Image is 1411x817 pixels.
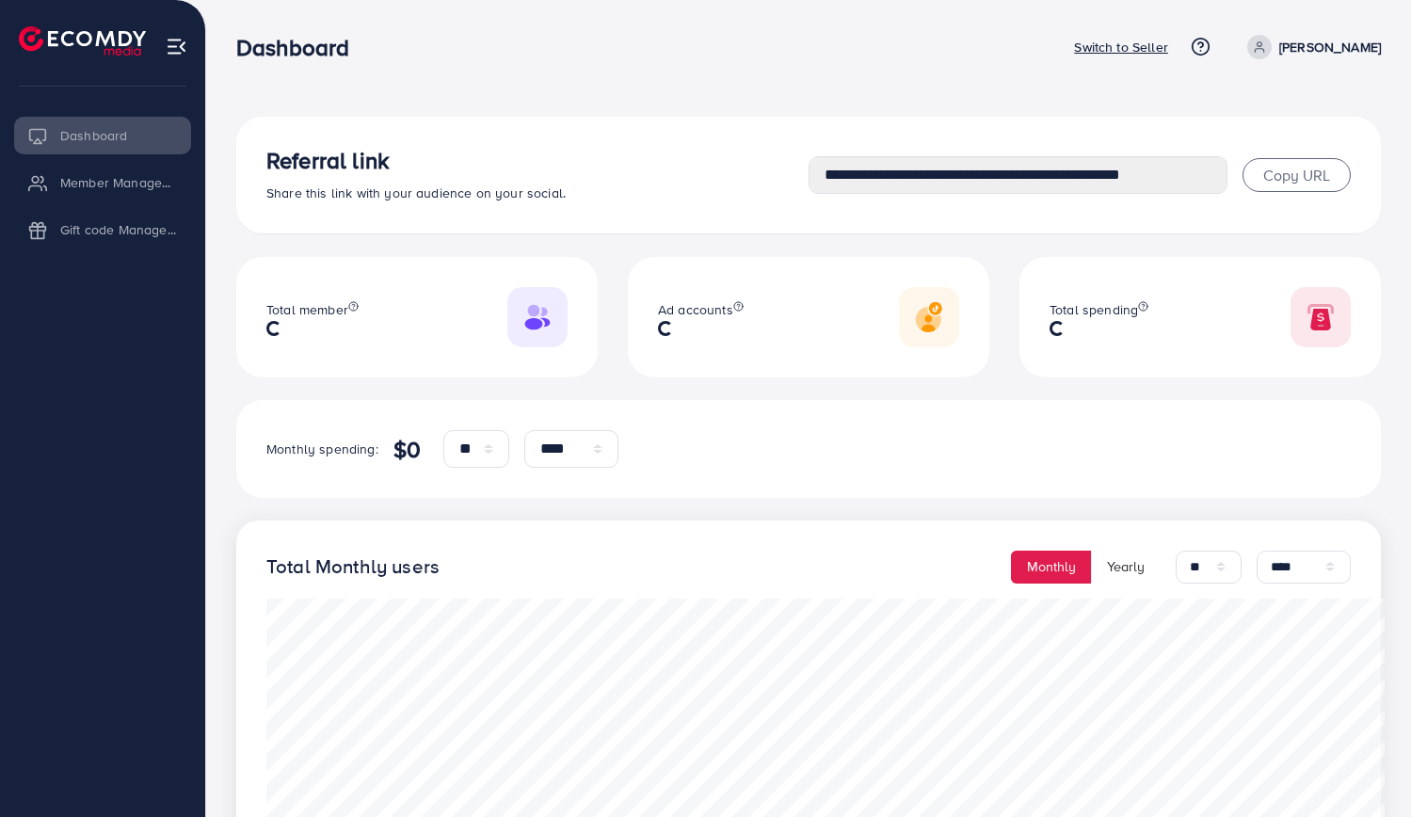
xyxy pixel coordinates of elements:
[393,436,421,463] h4: $0
[266,438,378,460] p: Monthly spending:
[1291,287,1351,347] img: Responsive image
[166,36,187,57] img: menu
[236,34,364,61] h3: Dashboard
[266,184,566,202] span: Share this link with your audience on your social.
[266,555,440,579] h4: Total Monthly users
[1091,551,1161,584] button: Yearly
[1243,158,1351,192] button: Copy URL
[507,287,568,347] img: Responsive image
[899,287,959,347] img: Responsive image
[1240,35,1381,59] a: [PERSON_NAME]
[658,300,733,319] span: Ad accounts
[266,147,809,174] h3: Referral link
[1279,36,1381,58] p: [PERSON_NAME]
[1011,551,1092,584] button: Monthly
[1074,36,1168,58] p: Switch to Seller
[19,26,146,56] img: logo
[1050,300,1138,319] span: Total spending
[1263,165,1330,185] span: Copy URL
[266,300,348,319] span: Total member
